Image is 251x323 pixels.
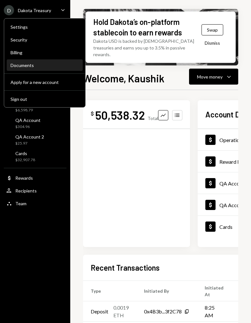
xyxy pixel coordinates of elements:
[4,116,66,131] a: QA Account$304.96
[148,116,158,121] div: Total
[15,124,41,130] div: $304.96
[219,180,247,186] div: QA Account
[7,77,83,88] button: Apply for a new account
[15,141,44,146] div: $25.97
[83,72,164,85] h1: Welcome, Kaushik
[18,8,51,13] div: Dakota Treasury
[91,308,108,315] div: Deposit
[113,304,129,319] div: 0.0019 ETH
[197,73,223,80] div: Move money
[202,24,223,35] button: Swap
[91,110,94,117] div: $
[93,38,194,58] div: Dakota USD is backed by [DEMOGRAPHIC_DATA] treasuries and earns you up to 3.5% in passive rewards.
[4,149,66,164] a: Cards$32,907.78
[7,34,83,45] a: Security
[144,308,182,315] div: 0x4B3b...3f2C78
[15,157,35,163] div: $32,907.78
[11,79,79,85] div: Apply for a new account
[95,108,145,122] div: 50,538.32
[15,108,56,113] div: $6,598.79
[15,151,35,156] div: Cards
[15,201,27,206] div: Team
[7,47,83,58] a: Billing
[93,17,189,38] div: Hold Dakota’s on-platform stablecoin to earn rewards
[15,175,33,181] div: Rewards
[197,281,231,301] th: Initiated At
[136,281,197,301] th: Initiated By
[7,94,83,105] button: Sign out
[11,50,79,55] div: Billing
[7,59,83,71] a: Documents
[15,188,37,193] div: Recipients
[189,69,238,85] button: Move money
[11,24,79,30] div: Settings
[15,117,41,123] div: QA Account
[219,137,244,143] div: Operations
[11,63,79,68] div: Documents
[197,35,228,50] button: Dismiss
[4,198,66,209] a: Team
[219,202,250,208] div: QA Account 2
[4,132,66,147] a: QA Account 2$25.97
[4,5,14,15] div: D
[4,185,66,196] a: Recipients
[15,134,44,139] div: QA Account 2
[7,21,83,33] a: Settings
[83,281,136,301] th: Type
[219,224,232,230] div: Cards
[91,262,160,273] h2: Recent Transactions
[4,172,66,184] a: Rewards
[11,96,79,102] div: Sign out
[11,37,79,42] div: Security
[197,301,231,322] td: 8:25 AM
